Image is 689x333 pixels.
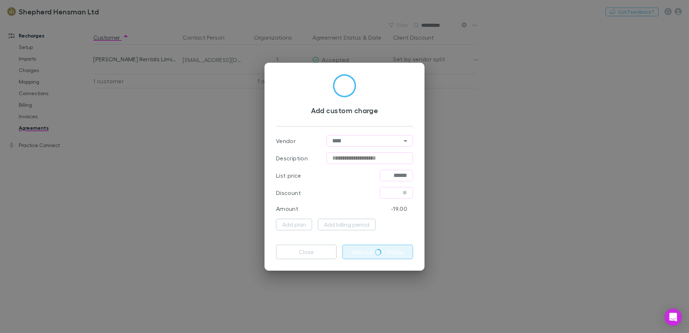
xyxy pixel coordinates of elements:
[342,245,413,259] button: Add custom charge
[276,137,295,145] p: Vendor
[276,171,301,180] p: List price
[276,106,413,115] h3: Add custom charge
[391,204,407,213] p: -19.00
[276,154,308,163] p: Description
[276,188,301,197] p: Discount
[318,219,375,230] button: Add billing period
[400,136,410,146] button: Open
[276,245,337,259] button: Close
[276,219,312,230] button: Add plan
[664,308,682,326] div: Open Intercom Messenger
[276,204,298,213] p: Amount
